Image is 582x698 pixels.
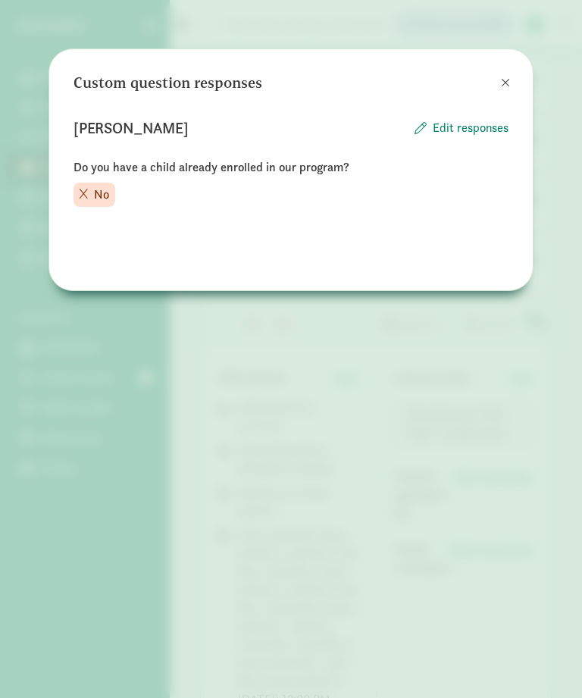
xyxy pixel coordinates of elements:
div: No [74,183,115,207]
h3: Custom question responses [74,74,262,92]
iframe: Chat Widget [506,580,582,653]
button: Edit responses [415,119,508,137]
p: Do you have a child already enrolled in our program? [74,158,508,177]
p: [PERSON_NAME] [74,116,188,140]
span: Edit responses [433,119,508,137]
